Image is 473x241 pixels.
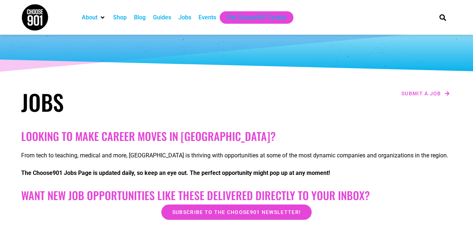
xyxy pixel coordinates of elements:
[78,11,427,24] nav: Main nav
[82,13,97,22] a: About
[153,13,171,22] a: Guides
[21,151,452,160] p: From tech to teaching, medical and more, [GEOGRAPHIC_DATA] is thriving with opportunities at some...
[134,13,146,22] a: Blog
[178,13,191,22] a: Jobs
[172,210,301,215] span: Subscribe to the Choose901 newsletter!
[21,189,452,202] h2: Want New Job Opportunities like these Delivered Directly to your Inbox?
[437,11,449,23] div: Search
[401,91,441,96] span: Submit a job
[399,89,452,98] a: Submit a job
[161,204,312,220] a: Subscribe to the Choose901 newsletter!
[21,89,233,115] h1: Jobs
[78,11,109,24] div: About
[199,13,216,22] a: Events
[21,169,330,176] strong: The Choose901 Jobs Page is updated daily, so keep an eye out. The perfect opportunity might pop u...
[21,130,452,143] h2: Looking to make career moves in [GEOGRAPHIC_DATA]?
[113,13,127,22] a: Shop
[227,13,286,22] a: Get Choose901 Emails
